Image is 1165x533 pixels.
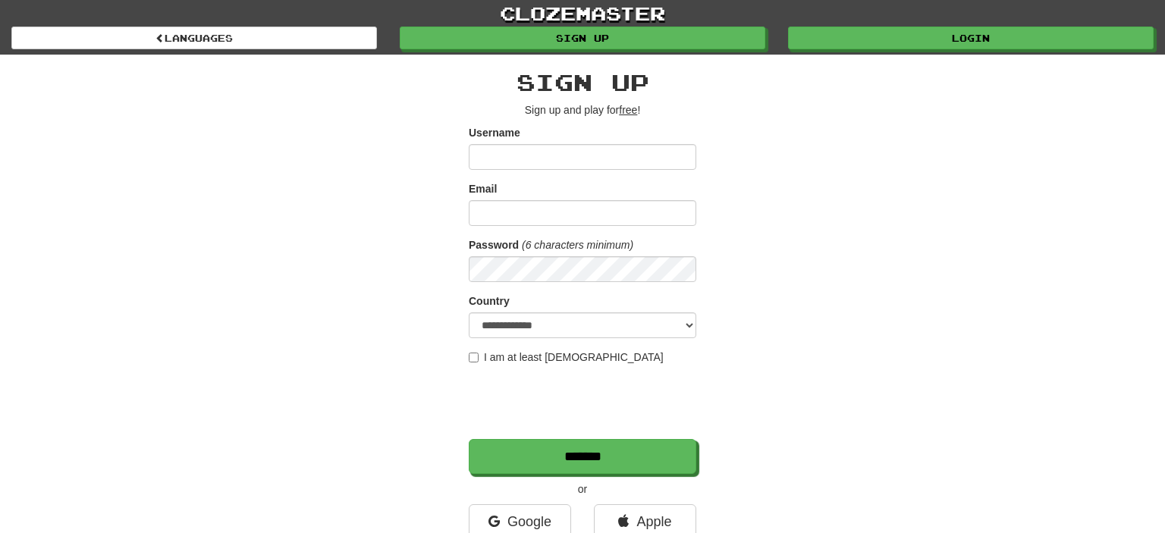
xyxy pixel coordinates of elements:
[522,239,633,251] em: (6 characters minimum)
[469,353,479,362] input: I am at least [DEMOGRAPHIC_DATA]
[469,293,510,309] label: Country
[469,102,696,118] p: Sign up and play for !
[469,70,696,95] h2: Sign up
[469,481,696,497] p: or
[788,27,1154,49] a: Login
[469,350,664,365] label: I am at least [DEMOGRAPHIC_DATA]
[400,27,765,49] a: Sign up
[469,125,520,140] label: Username
[619,104,637,116] u: free
[11,27,377,49] a: Languages
[469,237,519,252] label: Password
[469,372,699,431] iframe: reCAPTCHA
[469,181,497,196] label: Email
